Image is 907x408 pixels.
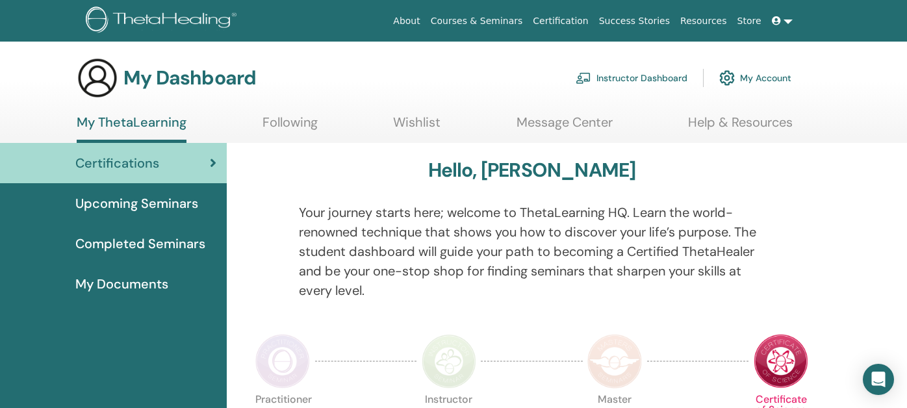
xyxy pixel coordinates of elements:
a: Wishlist [393,114,441,140]
img: generic-user-icon.jpg [77,57,118,99]
a: Message Center [517,114,613,140]
h3: Hello, [PERSON_NAME] [428,159,636,182]
img: Practitioner [255,334,310,389]
a: Following [262,114,318,140]
a: Help & Resources [688,114,793,140]
p: Your journey starts here; welcome to ThetaLearning HQ. Learn the world-renowned technique that sh... [299,203,765,300]
img: chalkboard-teacher.svg [576,72,591,84]
span: My Documents [75,274,168,294]
img: Instructor [422,334,476,389]
a: Courses & Seminars [426,9,528,33]
a: Certification [528,9,593,33]
img: logo.png [86,6,241,36]
a: My ThetaLearning [77,114,186,143]
img: cog.svg [719,67,735,89]
img: Master [587,334,642,389]
a: Store [732,9,767,33]
a: Resources [675,9,732,33]
a: My Account [719,64,791,92]
a: About [388,9,425,33]
span: Upcoming Seminars [75,194,198,213]
span: Completed Seminars [75,234,205,253]
a: Success Stories [594,9,675,33]
h3: My Dashboard [123,66,256,90]
img: Certificate of Science [754,334,808,389]
div: Open Intercom Messenger [863,364,894,395]
span: Certifications [75,153,159,173]
a: Instructor Dashboard [576,64,687,92]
